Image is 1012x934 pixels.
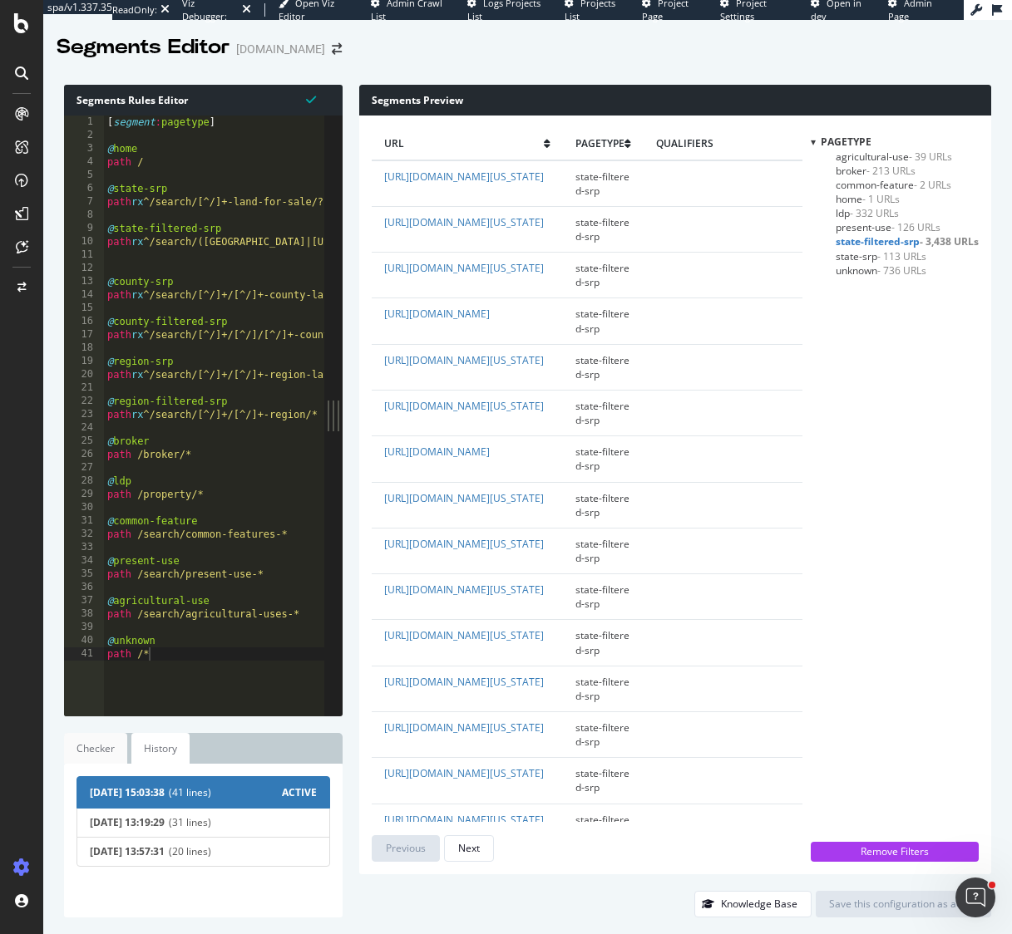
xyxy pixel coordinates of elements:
div: 4 [64,155,104,169]
span: - 736 URLs [877,263,926,278]
span: pagetype [575,136,624,150]
a: [URL][DOMAIN_NAME] [384,445,490,459]
span: state-filtered-srp [575,215,629,243]
div: 35 [64,568,104,581]
a: Checker [64,733,127,764]
span: [DATE] 13:19:29 [90,817,165,828]
div: 11 [64,248,104,262]
span: state-filtered-srp [575,813,629,841]
span: (31 lines) [169,817,317,828]
div: 10 [64,235,104,248]
span: state-filtered-srp [575,353,629,381]
span: state-filtered-srp [575,399,629,427]
div: 1 [64,116,104,129]
div: 15 [64,302,104,315]
div: 41 [64,647,104,661]
a: [URL][DOMAIN_NAME][US_STATE] [384,170,544,184]
button: Knowledge Base [694,891,812,917]
div: 12 [64,262,104,275]
div: 16 [64,315,104,328]
span: - 1 URLs [862,192,900,206]
a: [URL][DOMAIN_NAME][US_STATE] [384,261,544,275]
span: state-filtered-srp [575,261,629,289]
span: [DATE] 15:03:38 [90,785,165,799]
div: 9 [64,222,104,235]
a: Knowledge Base [694,897,812,911]
div: 20 [64,368,104,381]
a: [URL][DOMAIN_NAME][US_STATE] [384,675,544,689]
button: Save this configuration as active [816,891,991,917]
span: - 113 URLs [877,249,926,263]
div: 25 [64,435,104,448]
div: Knowledge Base [721,897,797,911]
div: 37 [64,594,104,607]
div: 26 [64,448,104,461]
button: Remove Filters [811,842,979,862]
span: state-filtered-srp [575,491,629,519]
div: arrow-right-arrow-left [332,43,342,55]
span: Click to filter pagetype on state-filtered-srp [836,234,979,248]
div: 8 [64,209,104,222]
div: 5 [64,169,104,182]
div: 27 [64,461,104,474]
a: [URL][DOMAIN_NAME][US_STATE] [384,720,544,735]
div: 22 [64,395,104,408]
span: state-filtered-srp [575,170,629,198]
div: 13 [64,275,104,288]
a: History [131,733,190,764]
a: [URL][DOMAIN_NAME][US_STATE] [384,766,544,780]
div: Save this configuration as active [829,897,978,911]
span: (20 lines) [169,846,317,858]
span: state-filtered-srp [575,766,629,794]
span: - 39 URLs [909,150,952,164]
a: [URL][DOMAIN_NAME] [384,307,490,321]
span: Syntax is valid [306,91,316,107]
span: Click to filter pagetype on home [836,192,900,206]
div: [DOMAIN_NAME] [236,41,325,57]
div: 40 [64,634,104,647]
div: 29 [64,488,104,501]
span: (41 lines) [169,785,282,799]
div: 17 [64,328,104,342]
span: Click to filter pagetype on agricultural-use [836,150,952,164]
span: Click to filter pagetype on present-use [836,220,940,234]
a: [URL][DOMAIN_NAME][US_STATE] [384,353,544,367]
div: 24 [64,421,104,435]
div: 38 [64,607,104,621]
a: [URL][DOMAIN_NAME][US_STATE] [384,215,544,229]
span: - 213 URLs [866,164,916,178]
div: 30 [64,501,104,514]
div: Segments Rules Editor [64,85,343,116]
div: ReadOnly: [112,3,157,17]
a: [URL][DOMAIN_NAME][US_STATE] [384,583,544,597]
span: [DATE] 13:57:31 [90,846,165,858]
span: Click to filter pagetype on ldp [836,206,899,220]
button: Next [444,835,494,862]
span: - 2 URLs [914,178,951,192]
iframe: Intercom live chat [955,877,995,917]
button: [DATE] 13:19:29(31 lines) [77,808,330,838]
span: - 3,438 URLs [920,234,979,248]
div: Segments Preview [359,85,992,116]
span: - 332 URLs [850,206,899,220]
span: Click to filter pagetype on broker [836,164,916,178]
span: Click to filter pagetype on unknown [836,263,926,278]
span: state-filtered-srp [575,720,629,749]
a: [URL][DOMAIN_NAME][US_STATE] [384,399,544,413]
span: - 126 URLs [891,220,940,234]
div: 6 [64,182,104,195]
a: [URL][DOMAIN_NAME][US_STATE] [384,537,544,551]
span: state-filtered-srp [575,675,629,703]
span: Click to filter pagetype on common-feature [836,178,951,192]
div: 21 [64,381,104,395]
button: [DATE] 13:57:31(20 lines) [77,837,330,867]
div: Previous [386,841,426,855]
span: state-filtered-srp [575,628,629,656]
span: ACTIVE [282,785,317,799]
div: 32 [64,528,104,541]
a: [URL][DOMAIN_NAME][US_STATE] [384,491,544,505]
span: state-filtered-srp [575,307,629,335]
div: 34 [64,554,104,568]
div: 39 [64,621,104,634]
span: qualifiers [656,136,816,150]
